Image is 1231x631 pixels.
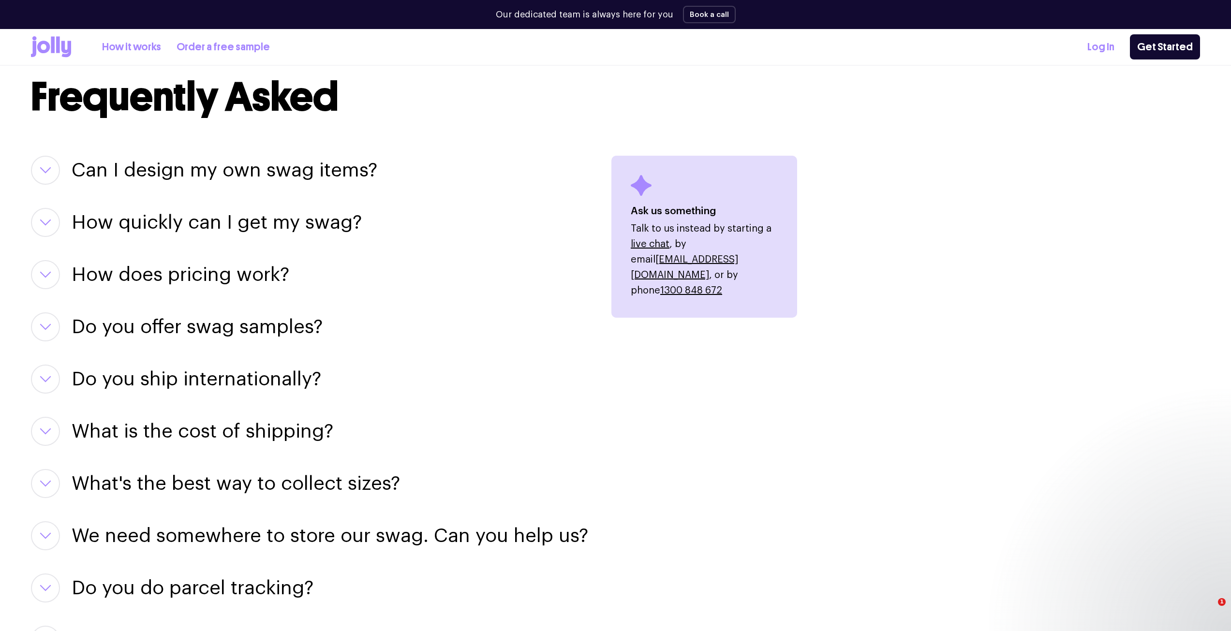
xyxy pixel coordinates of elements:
span: 1 [1218,598,1226,606]
iframe: Intercom live chat [1198,598,1221,621]
button: Can I design my own swag items? [72,156,377,185]
button: Do you do parcel tracking? [72,573,313,602]
a: [EMAIL_ADDRESS][DOMAIN_NAME] [631,255,738,280]
a: How it works [102,39,161,55]
h4: Ask us something [631,204,778,219]
button: We need somewhere to store our swag. Can you help us? [72,521,588,550]
button: How quickly can I get my swag? [72,208,362,237]
a: Order a free sample [177,39,270,55]
button: What is the cost of shipping? [72,417,333,446]
iframe: Intercom notifications message [1038,413,1231,605]
p: Talk to us instead by starting a , by email , or by phone [631,221,778,298]
a: 1300 848 672 [660,286,722,295]
button: Do you offer swag samples? [72,312,323,341]
button: Book a call [683,6,736,23]
button: live chat [631,236,669,252]
button: Do you ship internationally? [72,365,321,394]
h2: Frequently Asked [31,76,1200,117]
button: What's the best way to collect sizes? [72,469,400,498]
p: Our dedicated team is always here for you [496,8,673,21]
a: Log In [1087,39,1114,55]
button: How does pricing work? [72,260,289,289]
a: Get Started [1130,34,1200,59]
